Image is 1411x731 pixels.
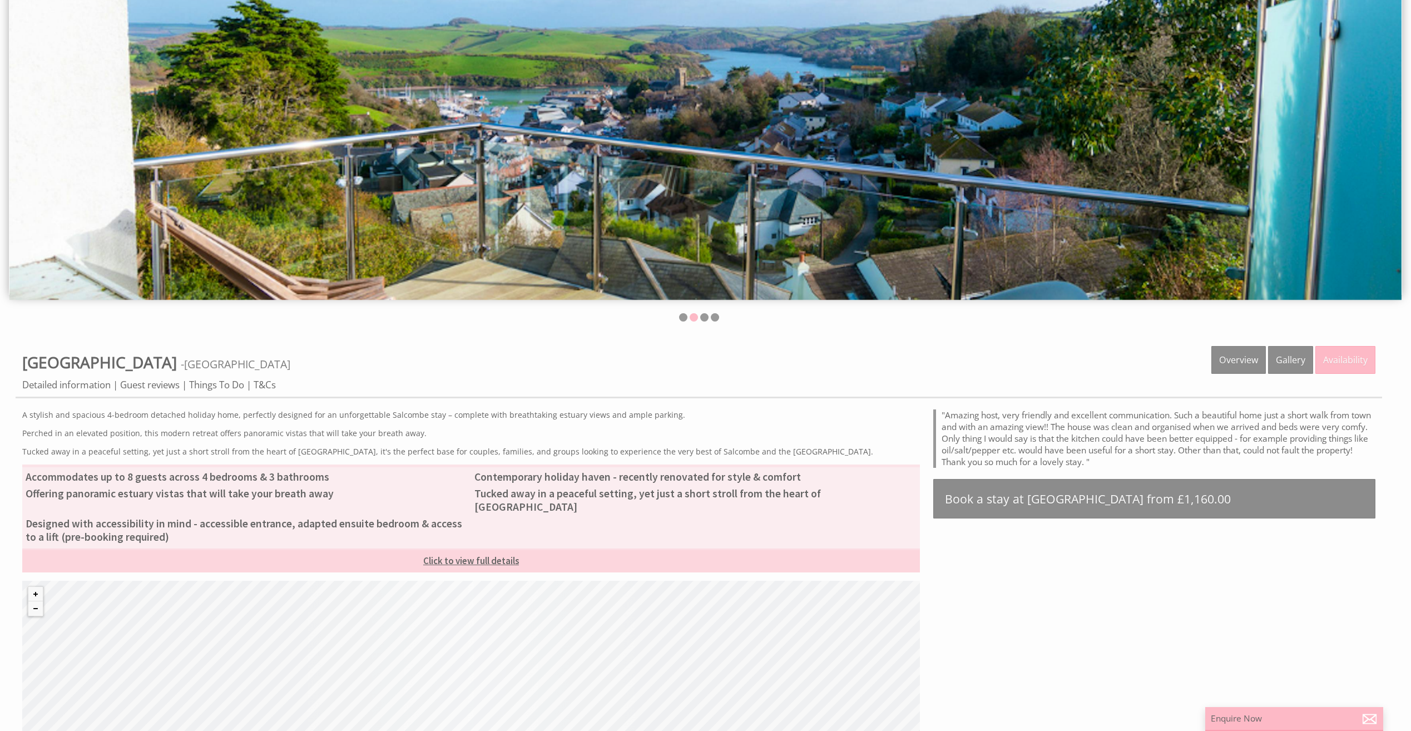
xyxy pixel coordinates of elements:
[189,378,244,391] a: Things To Do
[22,378,111,391] a: Detailed information
[22,446,920,457] p: Tucked away in a peaceful setting, yet just a short stroll from the heart of [GEOGRAPHIC_DATA], i...
[254,378,276,391] a: T&Cs
[1268,346,1313,374] a: Gallery
[22,352,181,373] a: [GEOGRAPHIC_DATA]
[1211,346,1266,374] a: Overview
[933,409,1375,468] blockquote: "Amazing host, very friendly and excellent communication. Such a beautiful home just a short walk...
[120,378,180,391] a: Guest reviews
[22,428,920,438] p: Perched in an elevated position, this modern retreat offers panoramic vistas that will take your ...
[22,352,177,373] span: [GEOGRAPHIC_DATA]
[28,587,43,601] button: Zoom in
[22,515,471,545] li: Designed with accessibility in mind - accessible entrance, adapted ensuite bedroom & access to a ...
[471,468,920,485] li: Contemporary holiday haven - recently renovated for style & comfort
[1211,713,1378,724] p: Enquire Now
[28,601,43,616] button: Zoom out
[22,409,920,420] p: A stylish and spacious 4-bedroom detached holiday home, perfectly designed for an unforgettable S...
[22,468,471,485] li: Accommodates up to 8 guests across 4 bedrooms & 3 bathrooms
[184,357,290,372] a: [GEOGRAPHIC_DATA]
[22,485,471,502] li: Offering panoramic estuary vistas that will take your breath away
[471,485,920,515] li: Tucked away in a peaceful setting, yet just a short stroll from the heart of [GEOGRAPHIC_DATA]
[181,357,290,372] span: -
[22,549,920,572] a: Click to view full details
[1315,346,1375,374] a: Availability
[933,479,1375,518] a: Book a stay at [GEOGRAPHIC_DATA] from £1,160.00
